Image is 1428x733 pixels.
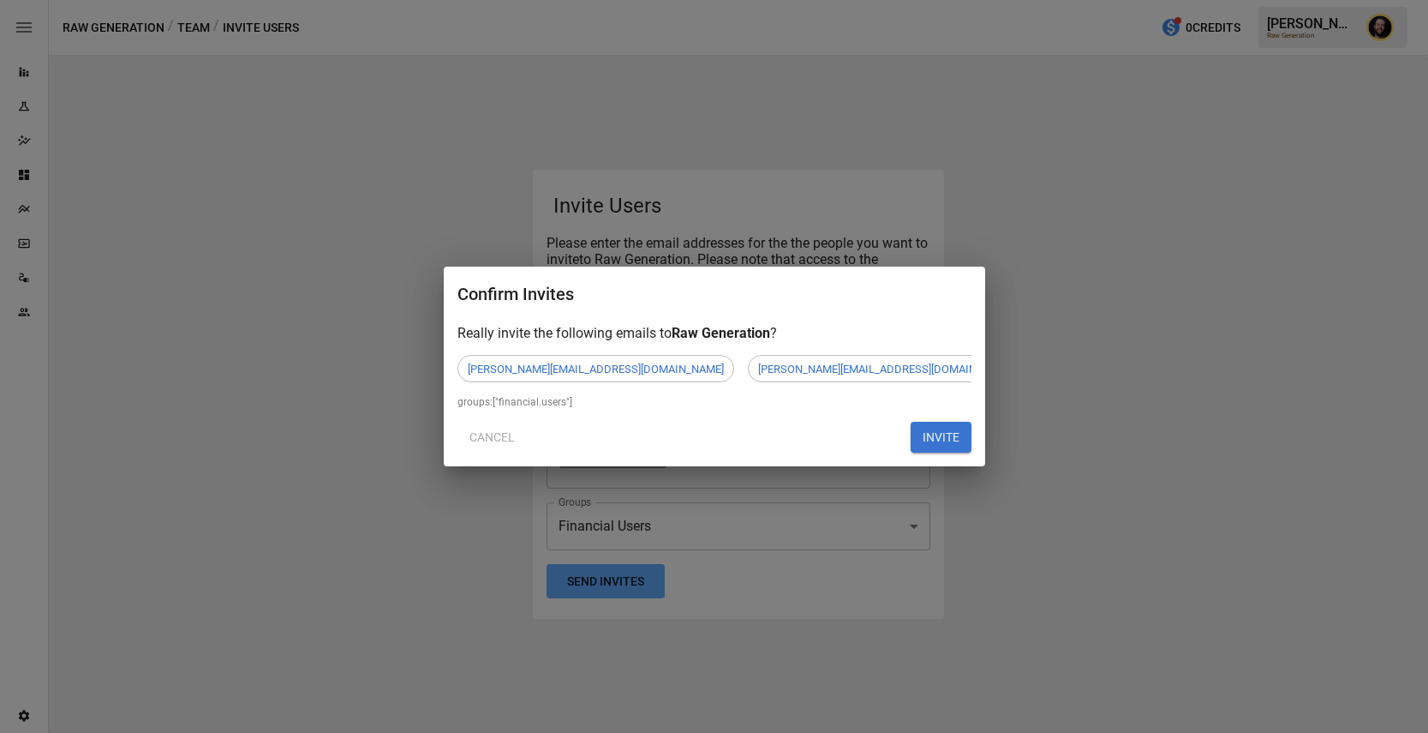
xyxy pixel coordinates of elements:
[457,396,971,408] div: groups: ["financial.users"]
[749,363,1024,376] span: [PERSON_NAME][EMAIL_ADDRESS][DOMAIN_NAME]
[911,422,971,453] button: INVITE
[457,280,971,325] h2: Confirm Invites
[458,363,733,376] span: [PERSON_NAME][EMAIL_ADDRESS][DOMAIN_NAME]
[672,325,770,341] span: Raw Generation
[457,325,971,341] div: Really invite the following emails to ?
[457,422,527,453] button: Cancel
